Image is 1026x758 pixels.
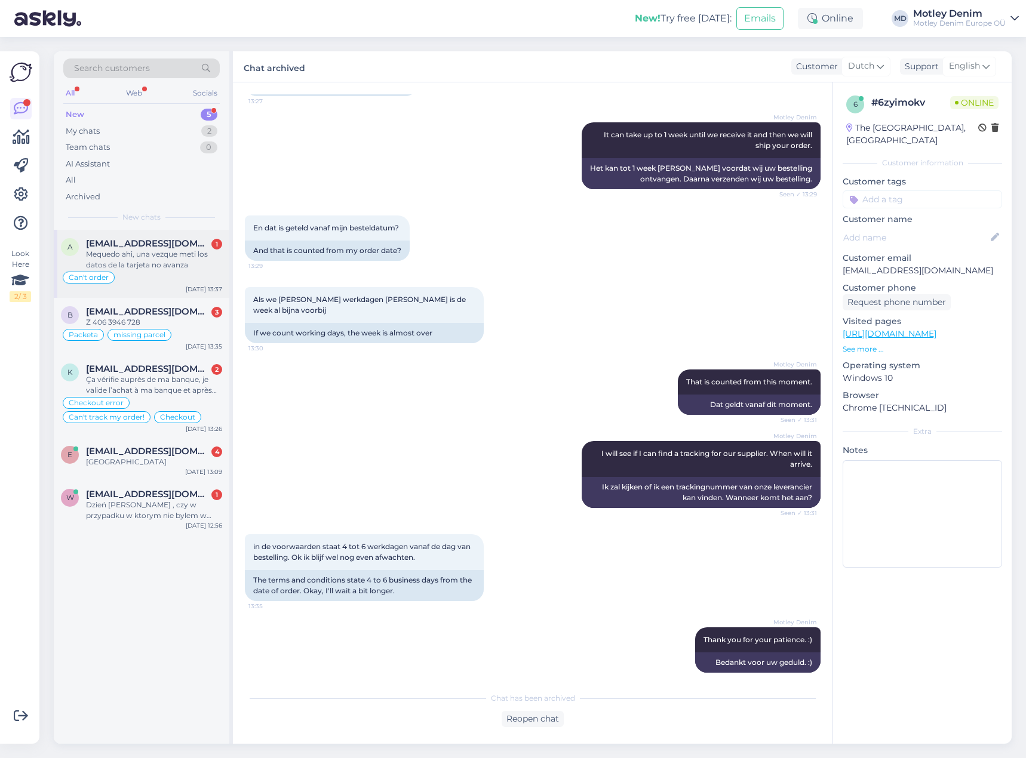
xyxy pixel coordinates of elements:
[913,9,1019,28] a: Motley DenimMotley Denim Europe OÜ
[604,130,814,150] span: It can take up to 1 week until we receive it and then we will ship your order.
[86,306,210,317] span: Bene9920@gmail.com
[67,450,72,459] span: E
[253,223,399,232] span: En dat is geteld vanaf mijn besteldatum?
[772,190,817,199] span: Seen ✓ 13:29
[843,264,1002,277] p: [EMAIL_ADDRESS][DOMAIN_NAME]
[245,323,484,343] div: If we count working days, the week is almost over
[582,158,821,189] div: Het kan tot 1 week [PERSON_NAME] voordat wij uw bestelling ontvangen. Daarna verzenden wij uw bes...
[122,212,161,223] span: New chats
[772,113,817,122] span: Motley Denim
[950,96,999,109] span: Online
[211,239,222,249] div: 1
[66,191,100,203] div: Archived
[10,61,32,84] img: Askly Logo
[798,8,863,29] div: Online
[160,414,195,421] span: Checkout
[843,294,951,310] div: Request phone number
[245,241,410,261] div: And that is counted from my order date?
[635,11,732,26] div: Try free [DATE]:
[69,399,124,406] span: Checkout error
[185,467,222,476] div: [DATE] 13:09
[843,158,1002,168] div: Customer information
[86,374,222,396] div: Ça vérifie auprès de ma banque, je valide l’achat à ma banque et après plus rien
[66,174,76,186] div: All
[86,317,222,328] div: Z 406 3946 728
[86,457,222,467] div: [GEOGRAPHIC_DATA]
[186,285,222,294] div: [DATE] 13:37
[69,274,109,281] span: Can't order
[853,100,858,109] span: 6
[892,10,908,27] div: MD
[635,13,661,24] b: New!
[791,60,838,73] div: Customer
[69,331,98,338] span: Packeta
[491,693,575,704] span: Chat has been archived
[248,602,293,611] span: 13:35
[582,477,821,508] div: Ik zal kijken of ik een trackingnummer van onze leverancier kan vinden. Wanneer komt het aan?
[772,432,817,440] span: Motley Denim
[211,364,222,375] div: 2
[843,344,1002,355] p: See more ...
[66,109,84,121] div: New
[86,500,222,521] div: Dzień [PERSON_NAME] , czy w przypadku w ktorym nie bylem w stanie odebrac paczki i zamówienie zos...
[63,85,77,101] div: All
[67,368,73,377] span: K
[211,489,222,500] div: 1
[772,509,817,517] span: Seen ✓ 13:31
[66,125,100,137] div: My chats
[843,389,1002,402] p: Browser
[10,291,31,302] div: 2 / 3
[253,542,472,562] span: in de voorwaarden staat 4 tot 6 werkdagen vanaf de dag van bestelling. Ok ik blijf wel nog even a...
[736,7,784,30] button: Emails
[843,190,1002,208] input: Add a tag
[248,344,293,353] span: 13:30
[200,141,217,153] div: 0
[191,85,220,101] div: Socials
[843,315,1002,328] p: Visited pages
[201,125,217,137] div: 2
[843,444,1002,457] p: Notes
[86,363,210,374] span: Kediersc@gmail.com
[846,122,978,147] div: The [GEOGRAPHIC_DATA], [GEOGRAPHIC_DATA]
[772,673,817,682] span: 13:51
[843,282,1002,294] p: Customer phone
[772,618,817,627] span: Motley Denim
[772,360,817,369] span: Motley Denim
[124,85,145,101] div: Web
[201,109,217,121] div: 5
[245,570,484,601] div: The terms and conditions state 4 to 6 business days from the date of order. Okay, I'll wait a bit...
[843,359,1002,372] p: Operating system
[186,342,222,351] div: [DATE] 13:35
[843,328,936,339] a: [URL][DOMAIN_NAME]
[900,60,939,73] div: Support
[843,213,1002,226] p: Customer name
[871,95,950,110] div: # 6zyimokv
[86,446,210,457] span: Esbenarndt@gmail.com
[10,248,31,302] div: Look Here
[848,60,874,73] span: Dutch
[69,414,145,421] span: Can't track my order!
[211,307,222,318] div: 3
[66,141,110,153] div: Team chats
[772,415,817,424] span: Seen ✓ 13:31
[843,252,1002,264] p: Customer email
[253,295,468,315] span: Als we [PERSON_NAME] werkdagen [PERSON_NAME] is de week al bijna voorbij
[86,489,210,500] span: wasisdas94@op.pl
[704,635,812,644] span: Thank you for your patience. :)
[244,58,305,75] label: Chat archived
[248,261,293,270] span: 13:29
[67,310,73,319] span: B
[211,446,222,457] div: 4
[695,652,821,673] div: Bedankt voor uw geduld. :)
[949,60,980,73] span: English
[86,249,222,270] div: Mequedo ahi, una vezque meti los datos de la tarjeta no avanza
[678,395,821,415] div: Dat geldt vanaf dit moment.
[843,402,1002,414] p: Chrome [TECHNICAL_ID]
[913,19,1006,28] div: Motley Denim Europe OÜ
[86,238,210,249] span: Asantianes@gmail.com
[601,449,814,469] span: I will see if I can find a tracking for our supplier. When will it arrive.
[843,175,1002,188] p: Customer tags
[843,231,988,244] input: Add name
[248,97,293,106] span: 13:27
[186,424,222,433] div: [DATE] 13:26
